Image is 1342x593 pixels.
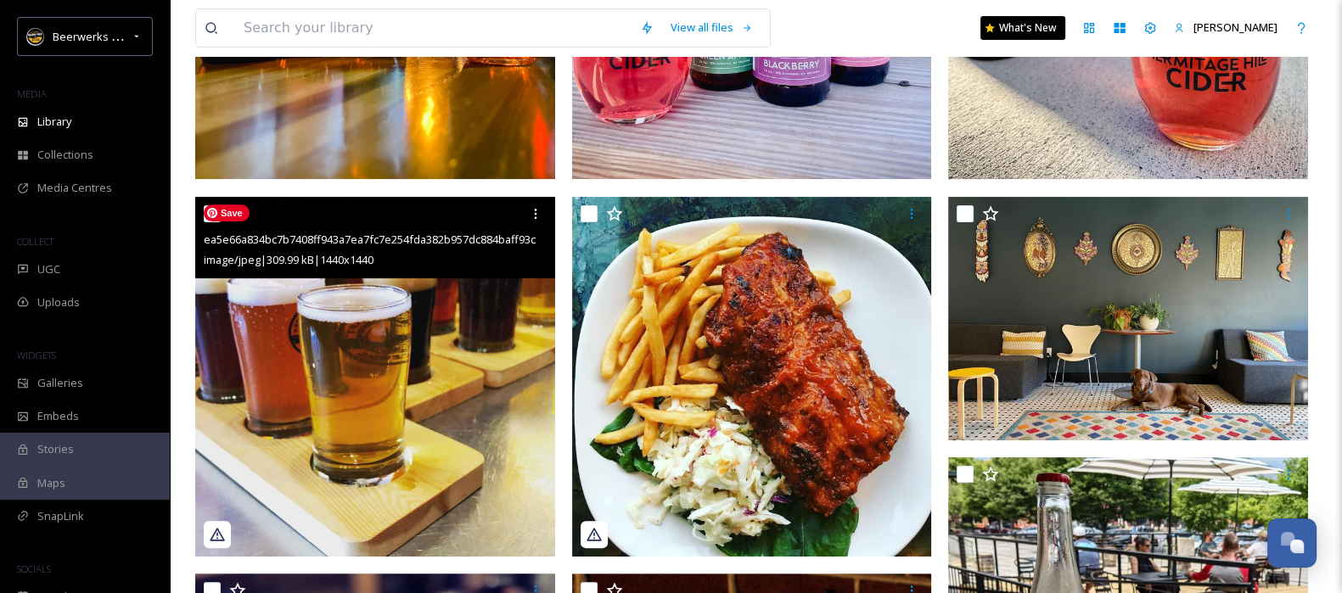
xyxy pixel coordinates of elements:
[27,28,44,45] img: beerwerks-logo%402x.png
[195,197,555,557] img: ea5e66a834bc7b7408ff943a7ea7fc7e254fda382b957dc884baff93cd7e4138.jpg
[17,562,51,575] span: SOCIALS
[204,204,250,221] span: Save
[53,28,132,44] span: Beerwerks Trail
[204,231,597,247] span: ea5e66a834bc7b7408ff943a7ea7fc7e254fda382b957dc884baff93cd7e4138.jpg
[948,197,1308,441] img: SV22011202P_018.jpg
[37,508,84,524] span: SnapLink
[204,252,373,267] span: image/jpeg | 309.99 kB | 1440 x 1440
[662,11,761,44] a: View all files
[1267,518,1317,568] button: Open Chat
[37,261,60,277] span: UGC
[37,475,65,491] span: Maps
[37,180,112,196] span: Media Centres
[17,235,53,248] span: COLLECT
[37,441,74,457] span: Stories
[37,147,93,163] span: Collections
[37,114,71,130] span: Library
[37,294,80,310] span: Uploads
[37,375,83,391] span: Galleries
[17,349,56,361] span: WIDGETS
[572,197,932,557] img: fd2308a5a2898869f69772a96c22771da175bb686d412e04400b2c085f252051.jpg
[17,87,47,100] span: MEDIA
[1165,11,1286,44] a: [PERSON_NAME]
[1193,20,1277,35] span: [PERSON_NAME]
[37,408,79,424] span: Embeds
[235,9,632,47] input: Search your library
[980,16,1065,40] a: What's New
